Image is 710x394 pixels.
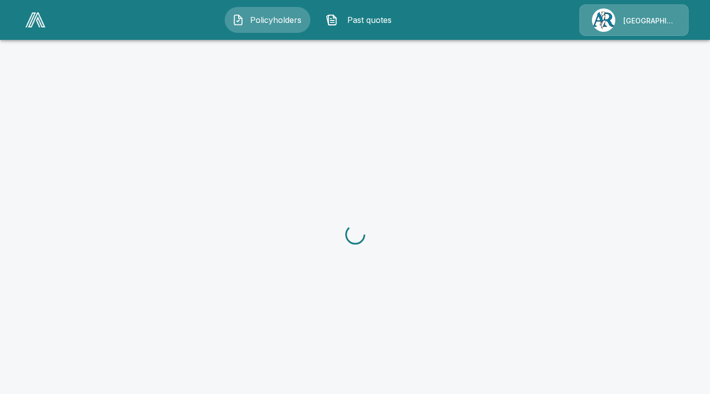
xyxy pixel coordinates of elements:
[342,14,397,26] span: Past quotes
[326,14,338,26] img: Past quotes Icon
[232,14,244,26] img: Policyholders Icon
[225,7,310,33] button: Policyholders IconPolicyholders
[25,12,45,27] img: AA Logo
[318,7,404,33] button: Past quotes IconPast quotes
[248,14,303,26] span: Policyholders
